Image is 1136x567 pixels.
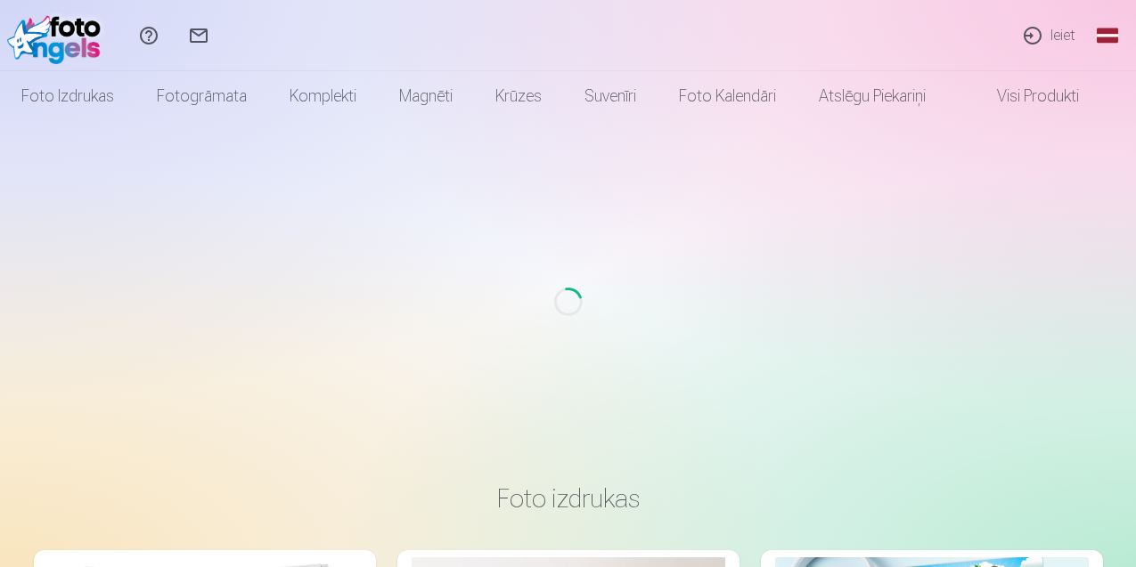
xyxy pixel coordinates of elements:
[658,71,797,121] a: Foto kalendāri
[947,71,1100,121] a: Visi produkti
[268,71,378,121] a: Komplekti
[135,71,268,121] a: Fotogrāmata
[48,482,1089,514] h3: Foto izdrukas
[474,71,563,121] a: Krūzes
[797,71,947,121] a: Atslēgu piekariņi
[378,71,474,121] a: Magnēti
[563,71,658,121] a: Suvenīri
[7,7,110,64] img: /fa1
